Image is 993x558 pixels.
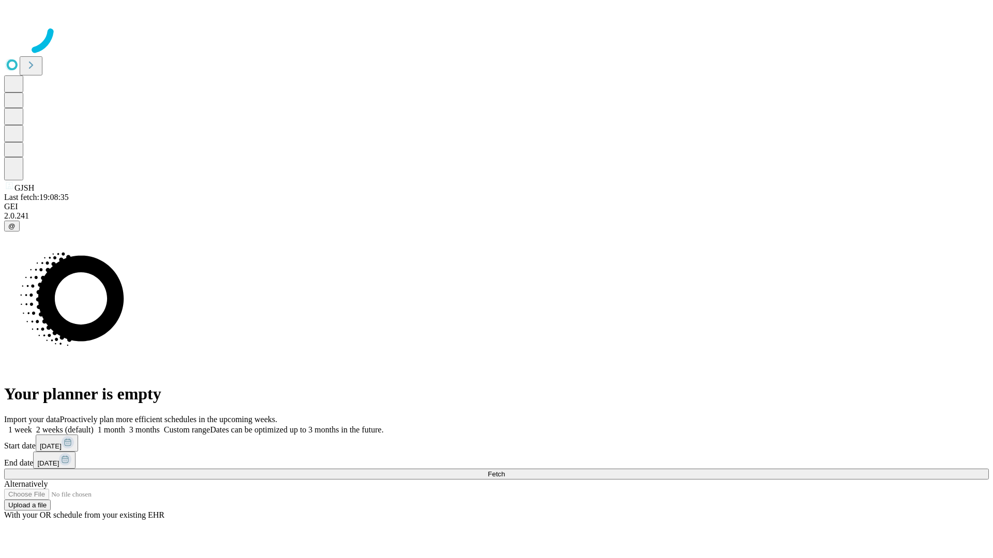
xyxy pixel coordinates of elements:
[98,425,125,434] span: 1 month
[8,425,32,434] span: 1 week
[4,435,989,452] div: Start date
[129,425,160,434] span: 3 months
[164,425,210,434] span: Custom range
[4,510,164,519] span: With your OR schedule from your existing EHR
[4,221,20,231] button: @
[4,469,989,479] button: Fetch
[4,202,989,211] div: GEI
[4,452,989,469] div: End date
[14,183,34,192] span: GJSH
[4,500,51,510] button: Upload a file
[40,442,62,450] span: [DATE]
[4,193,69,202] span: Last fetch: 19:08:35
[37,459,59,467] span: [DATE]
[60,415,277,424] span: Proactively plan more efficient schedules in the upcoming weeks.
[4,211,989,221] div: 2.0.241
[36,425,94,434] span: 2 weeks (default)
[4,384,989,404] h1: Your planner is empty
[4,415,60,424] span: Import your data
[488,470,505,478] span: Fetch
[8,222,16,230] span: @
[210,425,383,434] span: Dates can be optimized up to 3 months in the future.
[36,435,78,452] button: [DATE]
[33,452,76,469] button: [DATE]
[4,479,48,488] span: Alternatively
